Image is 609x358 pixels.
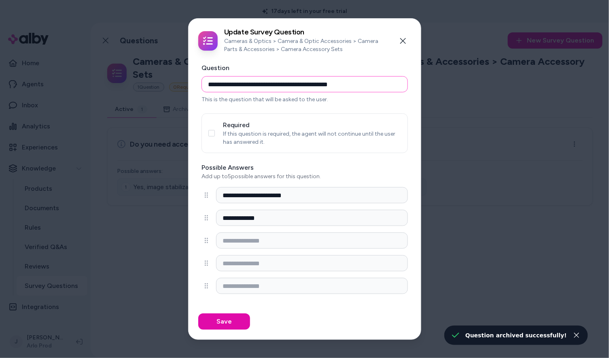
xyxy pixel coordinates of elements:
button: Save [198,313,250,330]
label: Possible Answers [202,163,408,173]
p: If this question is required, the agent will not continue until the user has answered it. [223,130,401,146]
p: Cameras & Optics > Camera & Optic Accessories > Camera Parts & Accessories > Camera Accessory Sets [224,37,385,53]
p: This is the question that will be asked to the user. [202,96,408,104]
p: Add up to 5 possible answers for this question. [202,173,408,181]
h2: Update Survey Question [224,28,385,36]
label: Required [223,121,250,129]
label: Question [202,64,229,72]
